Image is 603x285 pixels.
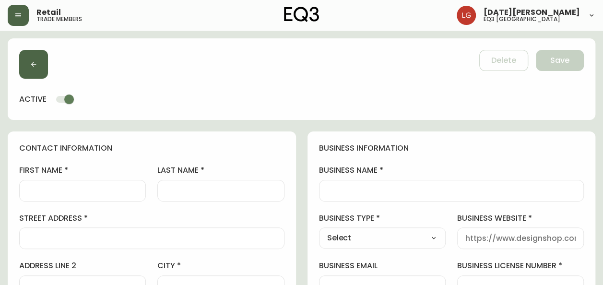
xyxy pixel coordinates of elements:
label: business license number [457,261,584,271]
label: last name [157,165,284,176]
label: business name [319,165,584,176]
label: address line 2 [19,261,146,271]
h4: active [19,94,47,105]
label: business website [457,213,584,224]
label: business type [319,213,446,224]
input: https://www.designshop.com [465,234,576,243]
label: street address [19,213,284,224]
img: 2638f148bab13be18035375ceda1d187 [457,6,476,25]
label: city [157,261,284,271]
span: [DATE][PERSON_NAME] [484,9,580,16]
h4: contact information [19,143,284,154]
h5: eq3 [GEOGRAPHIC_DATA] [484,16,560,22]
label: business email [319,261,446,271]
label: first name [19,165,146,176]
span: Retail [36,9,61,16]
h5: trade members [36,16,82,22]
h4: business information [319,143,584,154]
img: logo [284,7,319,22]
